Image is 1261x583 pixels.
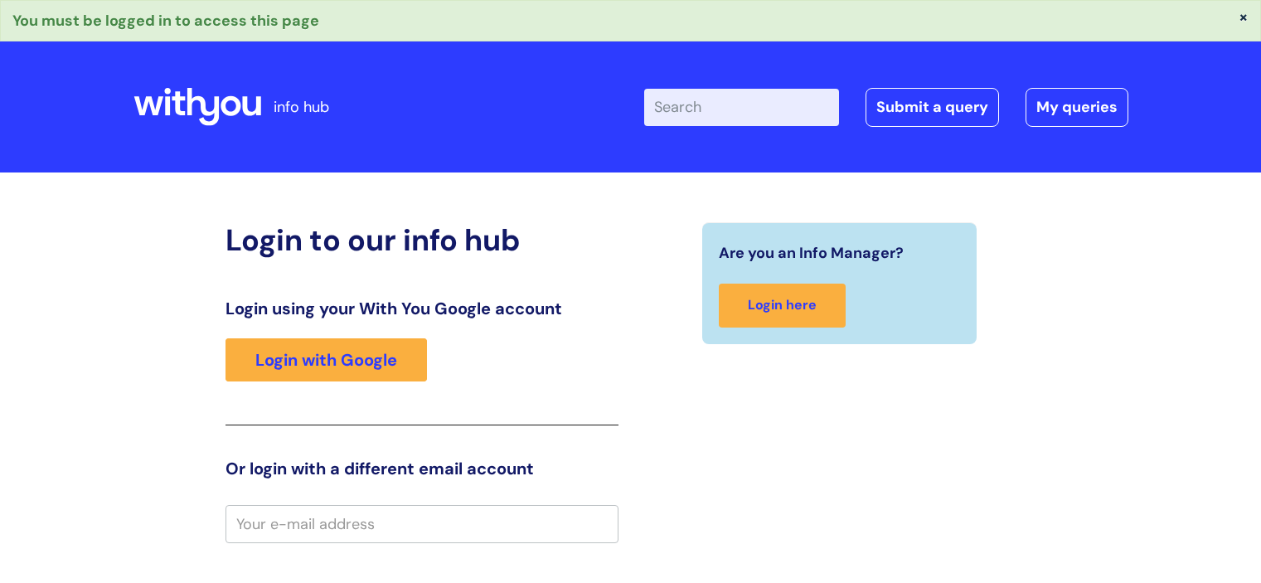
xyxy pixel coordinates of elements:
[866,88,999,126] a: Submit a query
[1026,88,1128,126] a: My queries
[226,222,618,258] h2: Login to our info hub
[226,505,618,543] input: Your e-mail address
[644,89,839,125] input: Search
[719,240,904,266] span: Are you an Info Manager?
[226,299,618,318] h3: Login using your With You Google account
[226,338,427,381] a: Login with Google
[719,284,846,328] a: Login here
[274,94,329,120] p: info hub
[1239,9,1249,24] button: ×
[226,459,618,479] h3: Or login with a different email account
